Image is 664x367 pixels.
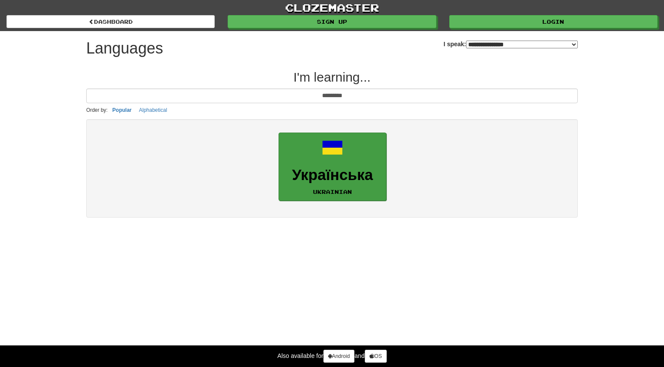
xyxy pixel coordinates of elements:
a: Android [323,350,354,363]
a: dashboard [6,15,215,28]
h2: I'm learning... [86,70,578,84]
a: Sign up [228,15,436,28]
button: Alphabetical [136,105,169,115]
h1: Languages [86,40,163,57]
a: iOS [365,350,387,363]
label: I speak: [444,40,578,48]
h3: Українська [283,167,382,183]
select: I speak: [466,41,578,48]
button: Popular [110,105,135,115]
small: Ukrainian [313,189,352,195]
a: УкраїнськаUkrainian [279,133,386,201]
a: Login [449,15,658,28]
small: Order by: [86,107,108,113]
